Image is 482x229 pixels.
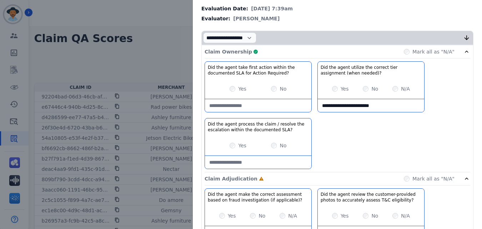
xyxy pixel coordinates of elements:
label: Mark all as "N/A" [412,175,455,182]
p: Claim Adjudication [205,175,257,182]
label: No [280,85,286,92]
label: No [371,212,378,219]
label: No [280,142,286,149]
h3: Did the agent review the customer-provided photos to accurately assess T&C eligibility? [321,192,421,203]
label: No [371,85,378,92]
div: Evaluation Date: [201,5,473,12]
label: Yes [228,212,236,219]
h3: Did the agent process the claim / resolve the escalation within the documented SLA? [208,121,308,133]
label: Mark all as "N/A" [412,48,455,55]
label: N/A [288,212,297,219]
span: [PERSON_NAME] [233,15,280,22]
p: Claim Ownership [205,48,252,55]
label: Yes [238,85,246,92]
label: Yes [238,142,246,149]
label: N/A [401,85,410,92]
label: N/A [401,212,410,219]
div: Evaluator: [201,15,473,22]
h3: Did the agent take first action within the documented SLA for Action Required? [208,65,308,76]
label: Yes [341,212,349,219]
label: No [258,212,265,219]
h3: Did the agent make the correct assessment based on fraud investigation (if applicable)? [208,192,308,203]
h3: Did the agent utilize the correct tier assignment (when needed)? [321,65,421,76]
label: Yes [341,85,349,92]
span: [DATE] 7:39am [251,5,293,12]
